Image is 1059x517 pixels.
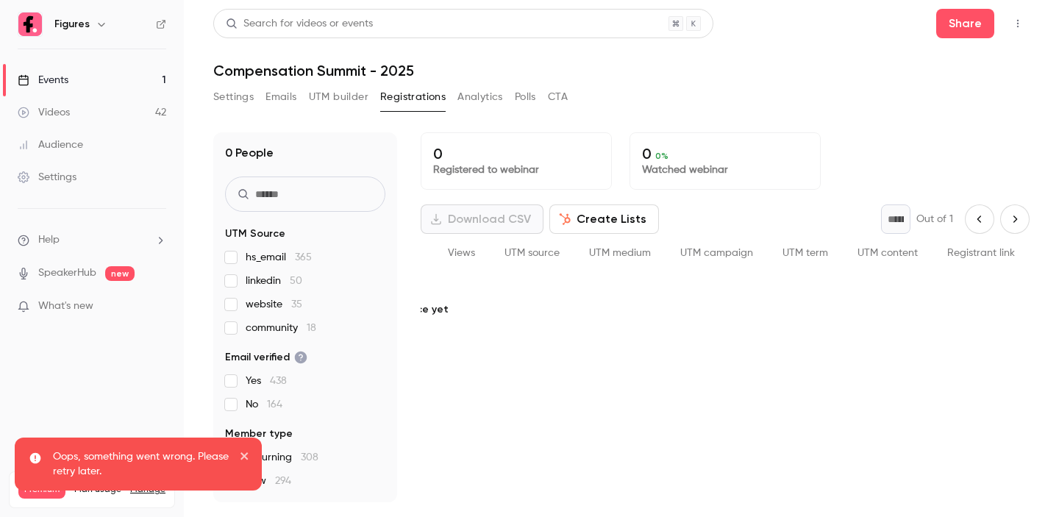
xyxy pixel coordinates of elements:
[680,248,753,258] span: UTM campaign
[548,85,568,109] button: CTA
[246,397,282,412] span: No
[857,248,918,258] span: UTM content
[504,248,560,258] span: UTM source
[642,145,808,163] p: 0
[246,450,318,465] span: Returning
[225,144,274,162] h1: 0 People
[149,300,166,313] iframe: Noticeable Trigger
[290,276,302,286] span: 50
[246,250,312,265] span: hs_email
[38,299,93,314] span: What's new
[457,85,503,109] button: Analytics
[246,297,302,312] span: website
[965,204,994,234] button: Previous page
[246,374,287,388] span: Yes
[18,105,70,120] div: Videos
[291,299,302,310] span: 35
[295,252,312,263] span: 365
[270,376,287,386] span: 438
[267,399,282,410] span: 164
[246,274,302,288] span: linkedin
[225,427,293,441] span: Member type
[515,85,536,109] button: Polls
[433,163,599,177] p: Registered to webinar
[916,212,953,227] p: Out of 1
[38,265,96,281] a: SpeakerHub
[307,323,316,333] span: 18
[936,9,994,38] button: Share
[105,266,135,281] span: new
[18,170,76,185] div: Settings
[225,350,307,365] span: Email verified
[18,13,42,36] img: Figures
[213,62,1030,79] h1: Compensation Summit - 2025
[448,248,475,258] span: Views
[589,248,651,258] span: UTM medium
[18,138,83,152] div: Audience
[79,234,1030,273] div: People list
[226,16,373,32] div: Search for videos or events
[53,449,229,479] p: Oops, something went wrong. Please retry later.
[947,248,1015,258] span: Registrant link
[225,227,285,241] span: UTM Source
[380,85,446,109] button: Registrations
[782,248,828,258] span: UTM term
[549,204,659,234] button: Create Lists
[1000,204,1030,234] button: Next page
[54,17,90,32] h6: Figures
[301,452,318,463] span: 308
[213,85,254,109] button: Settings
[246,321,316,335] span: community
[38,232,60,248] span: Help
[18,73,68,88] div: Events
[246,474,291,488] span: New
[265,85,296,109] button: Emails
[309,85,368,109] button: UTM builder
[18,232,166,248] li: help-dropdown-opener
[275,476,291,486] span: 294
[240,449,250,467] button: close
[655,151,668,161] span: 0 %
[433,145,599,163] p: 0
[642,163,808,177] p: Watched webinar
